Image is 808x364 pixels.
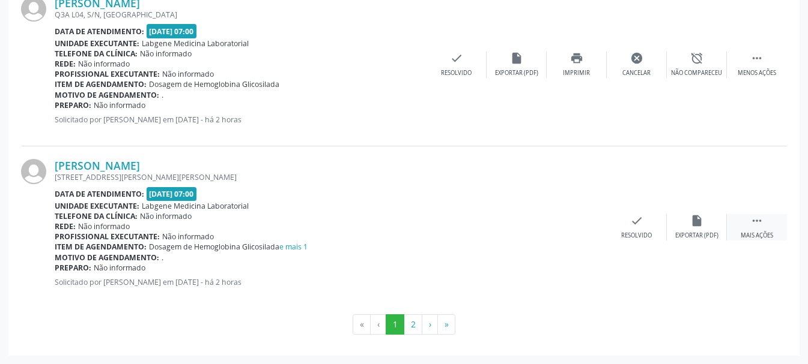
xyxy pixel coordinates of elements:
b: Telefone da clínica: [55,211,138,221]
span: Não informado [140,211,192,221]
b: Unidade executante: [55,201,139,211]
span: Dosagem de Hemoglobina Glicosilada [149,79,279,89]
i: cancel [630,52,643,65]
button: Go to next page [422,314,438,335]
div: Imprimir [563,69,590,77]
span: Não informado [78,59,130,69]
b: Profissional executante: [55,231,160,242]
span: Não informado [162,231,214,242]
span: Labgene Medicina Laboratorial [142,201,249,211]
ul: Pagination [21,314,787,335]
span: Não informado [140,49,192,59]
span: . [162,252,163,263]
span: Labgene Medicina Laboratorial [142,38,249,49]
i: check [630,214,643,227]
b: Data de atendimento: [55,189,144,199]
i: insert_drive_file [690,214,703,227]
div: [STREET_ADDRESS][PERSON_NAME][PERSON_NAME] [55,172,607,182]
div: Exportar (PDF) [495,69,538,77]
b: Preparo: [55,263,91,273]
span: Dosagem de Hemoglobina Glicosilada [149,242,308,252]
b: Unidade executante: [55,38,139,49]
b: Item de agendamento: [55,242,147,252]
span: Não informado [162,69,214,79]
div: Menos ações [738,69,776,77]
div: Resolvido [621,231,652,240]
b: Rede: [55,221,76,231]
b: Motivo de agendamento: [55,252,159,263]
b: Item de agendamento: [55,79,147,89]
i: insert_drive_file [510,52,523,65]
b: Motivo de agendamento: [55,90,159,100]
span: [DATE] 07:00 [147,187,197,201]
div: Mais ações [741,231,773,240]
a: e mais 1 [279,242,308,252]
button: Go to page 2 [404,314,422,335]
div: Não compareceu [671,69,722,77]
i: print [570,52,583,65]
b: Preparo: [55,100,91,110]
div: Resolvido [441,69,472,77]
i: alarm_off [690,52,703,65]
p: Solicitado por [PERSON_NAME] em [DATE] - há 2 horas [55,115,427,125]
i:  [750,214,764,227]
span: Não informado [94,263,145,273]
span: [DATE] 07:00 [147,24,197,38]
div: Cancelar [622,69,651,77]
button: Go to page 1 [386,314,404,335]
div: Q3A L04, S/N, [GEOGRAPHIC_DATA] [55,10,427,20]
span: . [162,90,163,100]
b: Telefone da clínica: [55,49,138,59]
b: Data de atendimento: [55,26,144,37]
img: img [21,159,46,184]
i:  [750,52,764,65]
span: Não informado [94,100,145,110]
p: Solicitado por [PERSON_NAME] em [DATE] - há 2 horas [55,277,607,287]
i: check [450,52,463,65]
b: Profissional executante: [55,69,160,79]
div: Exportar (PDF) [675,231,718,240]
a: [PERSON_NAME] [55,159,140,172]
button: Go to last page [437,314,455,335]
span: Não informado [78,221,130,231]
b: Rede: [55,59,76,69]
